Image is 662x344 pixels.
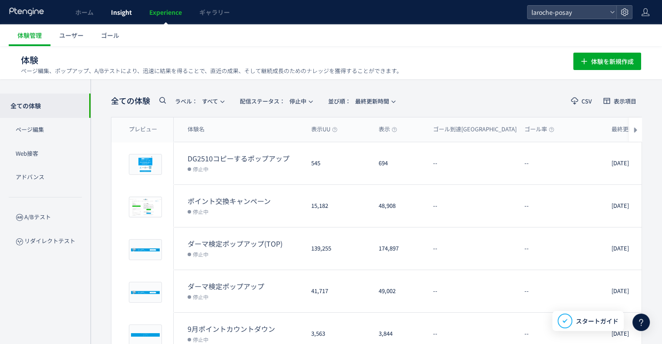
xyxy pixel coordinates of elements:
[21,67,402,75] p: ページ編集、ポップアップ、A/Bテストにより、迅速に結果を得ることで、直近の成果、そして継続成長のためのナレッジを獲得することができます。
[234,94,317,108] button: 配信ステータス​：停止中
[129,197,161,217] img: 50d2ad19612c1456ce782ebfc25bb6021758675584071.jpeg
[240,94,306,108] span: 停止中
[304,270,372,312] div: 41,717
[193,164,208,173] span: 停止中
[328,97,351,105] span: 並び順：
[193,292,208,301] span: 停止中
[433,159,518,167] dt: --
[131,327,160,343] img: b3a9b9cb7aefc52ad9f65359535673801759050150659.png
[529,6,606,19] span: laroche-posay
[188,154,304,164] dt: DG2510コピーするポップアップ
[149,8,182,17] span: Experience
[524,244,605,253] dt: --
[240,97,285,105] span: 配信ステータス​：
[304,185,372,227] div: 15,182
[581,98,592,104] span: CSV
[21,54,554,67] h1: 体験
[131,156,160,173] img: 9f97c7a26f6e748b2d0ef2206ddf28081758874413020.png
[188,324,304,334] dt: 9月ポイントカウントダウン
[372,185,426,227] div: 48,908
[199,8,230,17] span: ギャラリー
[591,53,634,70] span: 体験を新規作成
[524,330,605,338] dt: --
[193,207,208,216] span: 停止中
[17,31,42,40] span: 体験管理
[175,97,198,105] span: ラベル：
[524,287,605,295] dt: --
[524,202,605,210] dt: --
[372,227,426,270] div: 174,897
[131,284,160,301] img: 22d1bdf856df9aa4b08fe26b1155a5dd1757985001133.png
[188,281,304,291] dt: ダーマ検定ポップアップ
[524,159,605,167] dt: --
[193,250,208,258] span: 停止中
[323,94,400,108] button: 並び順：最終更新時間
[379,125,397,134] span: 表示
[111,95,150,107] span: 全ての体験
[433,287,518,295] dt: --
[111,8,132,17] span: Insight
[573,53,641,70] button: 体験を新規作成
[193,335,208,344] span: 停止中
[433,244,518,253] dt: --
[131,241,160,258] img: ec968009742c481d2ebaf9d151774e9c1757984931747.png
[129,125,157,134] span: プレビュー
[188,196,304,206] dt: ポイント交換キャンペーン
[598,94,642,108] button: 表示項目
[433,125,524,134] span: ゴール到達[GEOGRAPHIC_DATA]
[328,94,389,108] span: 最終更新時間
[524,125,554,134] span: ゴール率
[372,142,426,184] div: 694
[565,94,598,108] button: CSV
[169,94,229,108] button: ラベル：すべて
[433,330,518,338] dt: --
[576,317,618,326] span: スタートガイド
[612,125,652,134] span: 最終更新時間
[188,125,205,134] span: 体験名
[175,94,218,108] span: すべて
[188,239,304,249] dt: ダーマ検定ポップアップ(TOP)
[59,31,84,40] span: ユーザー
[614,98,636,104] span: 表示項目
[304,142,372,184] div: 545
[304,227,372,270] div: 139,255
[372,270,426,312] div: 49,002
[101,31,119,40] span: ゴール
[75,8,94,17] span: ホーム
[433,202,518,210] dt: --
[311,125,337,134] span: 表示UU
